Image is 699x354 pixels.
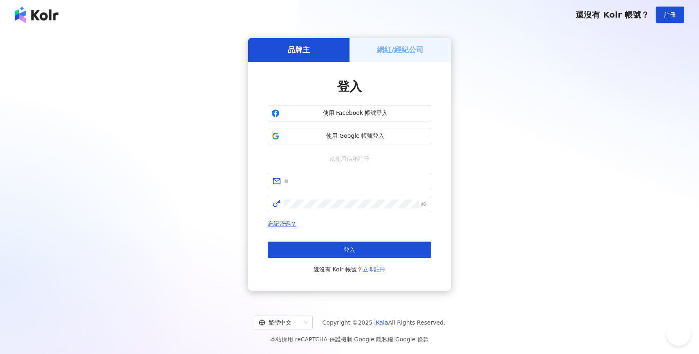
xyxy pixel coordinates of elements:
a: iKala [374,319,388,326]
span: eye-invisible [421,201,426,207]
button: 登入 [268,242,431,258]
span: 本站採用 reCAPTCHA 保護機制 [270,334,428,344]
div: 繁體中文 [259,316,300,329]
a: Google 條款 [395,336,429,343]
span: 使用 Google 帳號登入 [283,132,428,140]
span: 使用 Facebook 帳號登入 [283,109,428,117]
span: 還沒有 Kolr 帳號？ [314,264,385,274]
iframe: Help Scout Beacon - Open [666,321,691,346]
span: 登入 [337,79,362,94]
span: 還沒有 Kolr 帳號？ [576,10,649,20]
span: Copyright © 2025 All Rights Reserved. [323,318,446,327]
img: logo [15,7,58,23]
span: | [352,336,354,343]
span: 或使用信箱註冊 [324,154,375,163]
button: 使用 Google 帳號登入 [268,128,431,144]
button: 使用 Facebook 帳號登入 [268,105,431,121]
span: 註冊 [664,11,676,18]
a: 忘記密碼？ [268,220,296,227]
span: 登入 [344,246,355,253]
a: Google 隱私權 [354,336,393,343]
a: 立即註冊 [363,266,385,273]
h5: 品牌主 [288,45,310,55]
span: | [393,336,395,343]
button: 註冊 [656,7,684,23]
h5: 網紅/經紀公司 [377,45,424,55]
